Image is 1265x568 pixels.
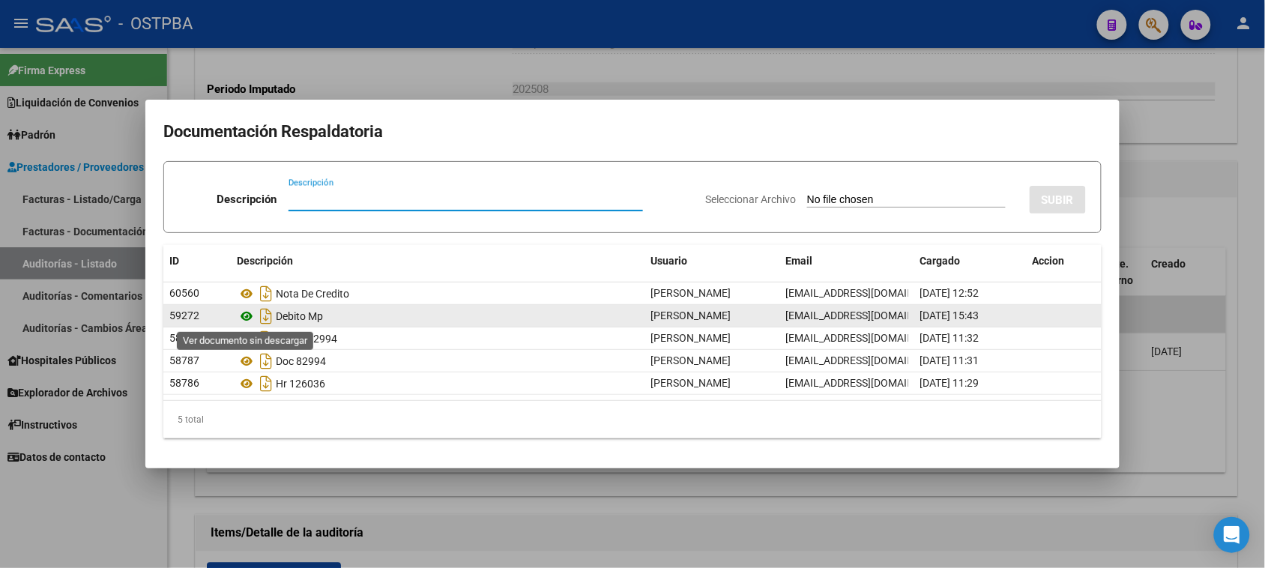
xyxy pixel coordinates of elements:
span: 58786 [169,377,199,389]
span: [EMAIL_ADDRESS][DOMAIN_NAME] [785,309,952,321]
div: Debito Mp [237,304,638,328]
span: [PERSON_NAME] [650,377,731,389]
span: [PERSON_NAME] [650,309,731,321]
span: Usuario [650,255,687,267]
i: Descargar documento [256,349,276,373]
datatable-header-cell: Cargado [914,245,1027,277]
span: 59272 [169,309,199,321]
datatable-header-cell: Accion [1027,245,1102,277]
span: 58788 [169,332,199,344]
span: Seleccionar Archivo [705,193,796,205]
datatable-header-cell: ID [163,245,231,277]
span: [EMAIL_ADDRESS][DOMAIN_NAME] [785,354,952,366]
div: Doc 82994 [237,349,638,373]
span: 58787 [169,354,199,366]
span: [PERSON_NAME] [650,332,731,344]
span: [DATE] 12:52 [920,287,979,299]
p: Descripción [217,191,277,208]
datatable-header-cell: Email [779,245,914,277]
span: [PERSON_NAME] [650,287,731,299]
span: SUBIR [1042,193,1074,207]
span: Descripción [237,255,293,267]
div: Nota De Credito [237,282,638,306]
span: [EMAIL_ADDRESS][DOMAIN_NAME] [785,332,952,344]
span: 60560 [169,287,199,299]
i: Descargar documento [256,304,276,328]
h2: Documentación Respaldatoria [163,118,1102,146]
i: Descargar documento [256,372,276,396]
div: Anexo 82994 [237,327,638,351]
div: 5 total [163,401,1102,438]
span: [DATE] 15:43 [920,309,979,321]
span: [EMAIL_ADDRESS][DOMAIN_NAME] [785,377,952,389]
span: ID [169,255,179,267]
div: Hr 126036 [237,372,638,396]
datatable-header-cell: Usuario [644,245,779,277]
span: Email [785,255,812,267]
span: [DATE] 11:29 [920,377,979,389]
span: [DATE] 11:32 [920,332,979,344]
datatable-header-cell: Descripción [231,245,644,277]
span: [DATE] 11:31 [920,354,979,366]
button: SUBIR [1030,186,1086,214]
span: [PERSON_NAME] [650,354,731,366]
i: Descargar documento [256,327,276,351]
span: [EMAIL_ADDRESS][DOMAIN_NAME] [785,287,952,299]
span: Accion [1033,255,1065,267]
span: Cargado [920,255,961,267]
i: Descargar documento [256,282,276,306]
div: Open Intercom Messenger [1214,517,1250,553]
